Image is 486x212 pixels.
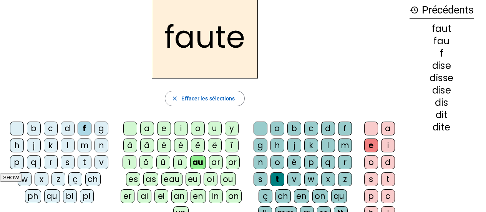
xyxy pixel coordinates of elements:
[254,155,267,169] div: n
[321,155,335,169] div: q
[44,122,58,135] div: c
[410,24,474,33] div: faut
[410,123,474,132] div: dite
[80,189,94,203] div: pl
[254,139,267,152] div: g
[304,172,318,186] div: w
[304,122,318,135] div: c
[123,139,137,152] div: à
[331,189,347,203] div: qu
[410,5,419,15] mat-icon: history
[63,189,77,203] div: bl
[338,139,352,152] div: m
[61,122,75,135] div: d
[156,155,170,169] div: û
[338,155,352,169] div: r
[410,61,474,70] div: dise
[186,172,201,186] div: eu
[95,155,108,169] div: v
[254,172,267,186] div: s
[78,139,91,152] div: m
[140,139,154,152] div: â
[44,139,58,152] div: k
[10,155,24,169] div: p
[221,172,236,186] div: ou
[410,98,474,107] div: dis
[287,155,301,169] div: é
[27,122,41,135] div: b
[209,189,223,203] div: in
[410,110,474,120] div: dit
[304,139,318,152] div: k
[154,189,168,203] div: ei
[174,139,188,152] div: é
[381,139,395,152] div: i
[25,189,41,203] div: ph
[410,86,474,95] div: dise
[191,122,205,135] div: o
[95,122,108,135] div: g
[287,139,301,152] div: j
[171,189,187,203] div: an
[381,189,395,203] div: c
[364,172,378,186] div: s
[270,155,284,169] div: o
[226,155,240,169] div: or
[191,139,205,152] div: ê
[126,172,140,186] div: es
[143,172,158,186] div: as
[27,139,41,152] div: j
[381,172,395,186] div: t
[321,139,335,152] div: l
[18,172,32,186] div: w
[312,189,328,203] div: on
[270,139,284,152] div: h
[410,2,474,19] h3: Précédents
[304,155,318,169] div: p
[191,189,206,203] div: en
[27,155,41,169] div: q
[78,155,91,169] div: t
[410,73,474,83] div: disse
[226,189,242,203] div: on
[10,139,24,152] div: h
[225,139,239,152] div: î
[95,139,108,152] div: n
[270,172,284,186] div: t
[381,155,395,169] div: d
[51,172,65,186] div: z
[321,122,335,135] div: d
[364,189,378,203] div: p
[61,155,75,169] div: s
[287,172,301,186] div: v
[139,155,153,169] div: ô
[181,94,235,103] span: Effacer les sélections
[209,155,223,169] div: ar
[410,37,474,46] div: fau
[138,189,151,203] div: ai
[410,49,474,58] div: f
[44,155,58,169] div: r
[381,122,395,135] div: a
[157,139,171,152] div: è
[208,139,222,152] div: ë
[338,172,352,186] div: z
[157,122,171,135] div: e
[190,155,206,169] div: au
[123,155,136,169] div: ï
[121,189,134,203] div: er
[165,91,244,106] button: Effacer les sélections
[171,95,178,102] mat-icon: close
[161,172,182,186] div: eau
[259,189,272,203] div: ç
[140,122,154,135] div: a
[85,172,101,186] div: ch
[35,172,48,186] div: x
[275,189,291,203] div: ch
[78,122,91,135] div: f
[270,122,284,135] div: a
[44,189,60,203] div: qu
[287,122,301,135] div: b
[364,139,378,152] div: e
[174,122,188,135] div: i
